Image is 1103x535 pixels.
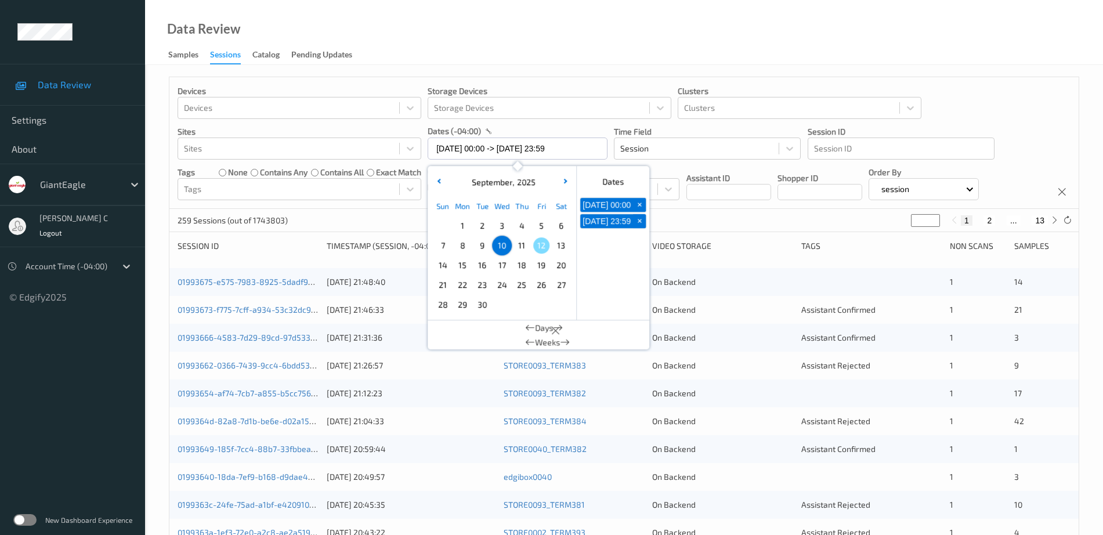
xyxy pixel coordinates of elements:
[634,199,646,211] span: +
[178,305,328,315] a: 01993673-f775-7cff-a934-53c32dc9cb16
[453,196,472,216] div: Mon
[553,257,569,273] span: 20
[801,332,876,342] span: Assistant Confirmed
[291,49,352,63] div: Pending Updates
[801,416,870,426] span: Assistant Rejected
[513,257,530,273] span: 18
[252,47,291,63] a: Catalog
[474,277,490,293] span: 23
[535,337,560,348] span: Weeks
[512,255,531,275] div: Choose Thursday September 18 of 2025
[327,499,496,511] div: [DATE] 20:45:35
[178,277,336,287] a: 01993675-e575-7983-8925-5dadf9ee36a2
[513,277,530,293] span: 25
[168,47,210,63] a: Samples
[1007,215,1021,226] button: ...
[454,218,471,234] span: 1
[652,499,793,511] div: On Backend
[512,236,531,255] div: Choose Thursday September 11 of 2025
[210,47,252,64] a: Sessions
[433,295,453,315] div: Choose Sunday September 28 of 2025
[178,444,331,454] a: 01993649-185f-7cc4-88b7-33fbbea1bf3a
[633,214,646,228] button: +
[1014,240,1071,252] div: Samples
[453,236,472,255] div: Choose Monday September 08 of 2025
[512,275,531,295] div: Choose Thursday September 25 of 2025
[454,277,471,293] span: 22
[580,214,633,228] button: [DATE] 23:59
[291,47,364,63] a: Pending Updates
[535,322,553,334] span: Days
[950,444,953,454] span: 1
[504,500,585,509] a: STORE0093_TERM381
[652,276,793,288] div: On Backend
[950,277,953,287] span: 1
[178,416,337,426] a: 0199364d-82a8-7d1b-be6e-d02a1556baa3
[553,218,569,234] span: 6
[494,257,510,273] span: 17
[178,85,421,97] p: Devices
[492,196,512,216] div: Wed
[531,196,551,216] div: Fri
[320,167,364,178] label: contains all
[428,85,671,97] p: Storage Devices
[178,126,421,138] p: Sites
[327,332,496,344] div: [DATE] 21:31:36
[513,218,530,234] span: 4
[950,332,953,342] span: 1
[178,167,195,178] p: Tags
[433,255,453,275] div: Choose Sunday September 14 of 2025
[950,500,953,509] span: 1
[512,216,531,236] div: Choose Thursday September 04 of 2025
[435,277,451,293] span: 21
[178,388,332,398] a: 01993654-af74-7cb7-a855-b5cc756762cc
[433,236,453,255] div: Choose Sunday September 07 of 2025
[327,360,496,371] div: [DATE] 21:26:57
[652,415,793,427] div: On Backend
[808,126,994,138] p: Session ID
[472,275,492,295] div: Choose Tuesday September 23 of 2025
[472,196,492,216] div: Tue
[435,297,451,313] span: 28
[531,216,551,236] div: Choose Friday September 05 of 2025
[454,257,471,273] span: 15
[327,443,496,455] div: [DATE] 20:59:44
[950,360,953,370] span: 1
[469,177,512,187] span: September
[961,215,972,226] button: 1
[983,215,995,226] button: 2
[435,237,451,254] span: 7
[327,304,496,316] div: [DATE] 21:46:33
[327,415,496,427] div: [DATE] 21:04:33
[472,255,492,275] div: Choose Tuesday September 16 of 2025
[533,257,549,273] span: 19
[168,49,198,63] div: Samples
[652,332,793,344] div: On Backend
[454,297,471,313] span: 29
[494,277,510,293] span: 24
[678,85,921,97] p: Clusters
[376,167,421,178] label: exact match
[454,237,471,254] span: 8
[504,444,587,454] a: STORE0040_TERM382
[1014,472,1019,482] span: 3
[474,218,490,234] span: 2
[178,332,335,342] a: 01993666-4583-7d29-89cd-97d533f7a367
[531,255,551,275] div: Choose Friday September 19 of 2025
[551,295,571,315] div: Choose Saturday October 04 of 2025
[533,277,549,293] span: 26
[252,49,280,63] div: Catalog
[1014,305,1022,315] span: 21
[514,177,536,187] span: 2025
[433,216,453,236] div: Choose Sunday August 31 of 2025
[210,49,241,64] div: Sessions
[178,215,288,226] p: 259 Sessions (out of 1743803)
[950,240,1006,252] div: Non Scans
[553,277,569,293] span: 27
[950,305,953,315] span: 1
[453,216,472,236] div: Choose Monday September 01 of 2025
[652,388,793,399] div: On Backend
[551,216,571,236] div: Choose Saturday September 06 of 2025
[492,275,512,295] div: Choose Wednesday September 24 of 2025
[433,196,453,216] div: Sun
